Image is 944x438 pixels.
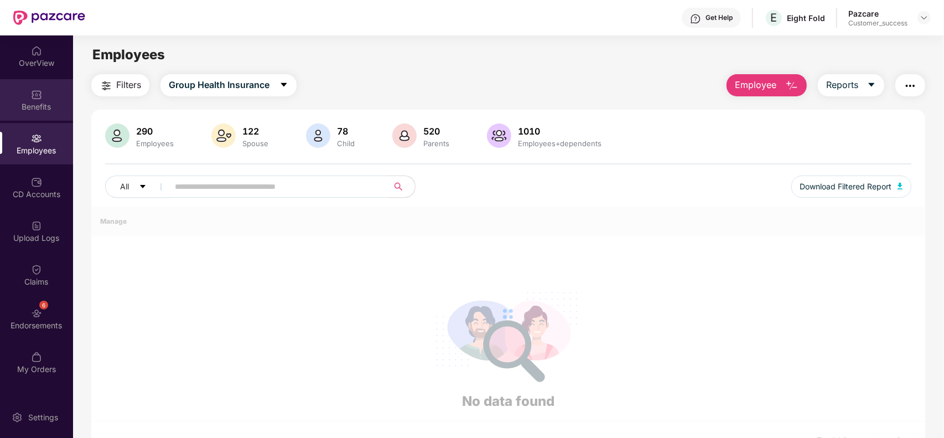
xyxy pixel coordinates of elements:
[785,79,798,92] img: svg+xml;base64,PHN2ZyB4bWxucz0iaHR0cDovL3d3dy53My5vcmcvMjAwMC9zdmciIHhtbG5zOnhsaW5rPSJodHRwOi8vd3...
[306,123,330,148] img: svg+xml;base64,PHN2ZyB4bWxucz0iaHR0cDovL3d3dy53My5vcmcvMjAwMC9zdmciIHhtbG5zOnhsaW5rPSJodHRwOi8vd3...
[91,74,149,96] button: Filters
[771,11,777,24] span: E
[826,78,858,92] span: Reports
[240,126,271,137] div: 122
[421,126,452,137] div: 520
[160,74,297,96] button: Group Health Insurancecaret-down
[335,139,357,148] div: Child
[791,176,912,198] button: Download Filtered Report
[100,79,113,92] img: svg+xml;base64,PHN2ZyB4bWxucz0iaHR0cDovL3d3dy53My5vcmcvMjAwMC9zdmciIHdpZHRoPSIyNCIgaGVpZ2h0PSIyNC...
[867,80,876,90] span: caret-down
[392,123,417,148] img: svg+xml;base64,PHN2ZyB4bWxucz0iaHR0cDovL3d3dy53My5vcmcvMjAwMC9zdmciIHhtbG5zOnhsaW5rPSJodHRwOi8vd3...
[25,412,61,423] div: Settings
[31,264,42,275] img: svg+xml;base64,PHN2ZyBpZD0iQ2xhaW0iIHhtbG5zPSJodHRwOi8vd3d3LnczLm9yZy8yMDAwL3N2ZyIgd2lkdGg9IjIwIi...
[13,11,85,25] img: New Pazcare Logo
[388,182,409,191] span: search
[92,47,165,63] span: Employees
[31,89,42,100] img: svg+xml;base64,PHN2ZyBpZD0iQmVuZWZpdHMiIHhtbG5zPSJodHRwOi8vd3d3LnczLm9yZy8yMDAwL3N2ZyIgd2lkdGg9Ij...
[31,177,42,188] img: svg+xml;base64,PHN2ZyBpZD0iQ0RfQWNjb3VudHMiIGRhdGEtbmFtZT0iQ0QgQWNjb3VudHMiIHhtbG5zPSJodHRwOi8vd3...
[105,176,173,198] button: Allcaret-down
[211,123,236,148] img: svg+xml;base64,PHN2ZyB4bWxucz0iaHR0cDovL3d3dy53My5vcmcvMjAwMC9zdmciIHhtbG5zOnhsaW5rPSJodHRwOi8vd3...
[898,183,903,189] img: svg+xml;base64,PHN2ZyB4bWxucz0iaHR0cDovL3d3dy53My5vcmcvMjAwMC9zdmciIHhtbG5zOnhsaW5rPSJodHRwOi8vd3...
[31,133,42,144] img: svg+xml;base64,PHN2ZyBpZD0iRW1wbG95ZWVzIiB4bWxucz0iaHR0cDovL3d3dy53My5vcmcvMjAwMC9zdmciIHdpZHRoPS...
[31,220,42,231] img: svg+xml;base64,PHN2ZyBpZD0iVXBsb2FkX0xvZ3MiIGRhdGEtbmFtZT0iVXBsb2FkIExvZ3MiIHhtbG5zPSJodHRwOi8vd3...
[800,181,892,193] span: Download Filtered Report
[727,74,807,96] button: Employee
[12,412,23,423] img: svg+xml;base64,PHN2ZyBpZD0iU2V0dGluZy0yMHgyMCIgeG1sbnM9Imh0dHA6Ly93d3cudzMub3JnLzIwMDAvc3ZnIiB3aW...
[134,139,176,148] div: Employees
[487,123,511,148] img: svg+xml;base64,PHN2ZyB4bWxucz0iaHR0cDovL3d3dy53My5vcmcvMjAwMC9zdmciIHhtbG5zOnhsaW5rPSJodHRwOi8vd3...
[105,123,129,148] img: svg+xml;base64,PHN2ZyB4bWxucz0iaHR0cDovL3d3dy53My5vcmcvMjAwMC9zdmciIHhtbG5zOnhsaW5rPSJodHRwOi8vd3...
[920,13,929,22] img: svg+xml;base64,PHN2ZyBpZD0iRHJvcGRvd24tMzJ4MzIiIHhtbG5zPSJodHRwOi8vd3d3LnczLm9yZy8yMDAwL3N2ZyIgd2...
[421,139,452,148] div: Parents
[735,78,776,92] span: Employee
[31,352,42,363] img: svg+xml;base64,PHN2ZyBpZD0iTXlfT3JkZXJzIiBkYXRhLW5hbWU9Ik15IE9yZGVycyIgeG1sbnM9Imh0dHA6Ly93d3cudz...
[335,126,357,137] div: 78
[116,78,141,92] span: Filters
[139,183,147,192] span: caret-down
[388,176,416,198] button: search
[39,301,48,310] div: 6
[848,19,907,28] div: Customer_success
[134,126,176,137] div: 290
[169,78,269,92] span: Group Health Insurance
[120,181,129,193] span: All
[690,13,701,24] img: svg+xml;base64,PHN2ZyBpZD0iSGVscC0zMngzMiIgeG1sbnM9Imh0dHA6Ly93d3cudzMub3JnLzIwMDAvc3ZnIiB3aWR0aD...
[516,126,604,137] div: 1010
[706,13,733,22] div: Get Help
[516,139,604,148] div: Employees+dependents
[904,79,917,92] img: svg+xml;base64,PHN2ZyB4bWxucz0iaHR0cDovL3d3dy53My5vcmcvMjAwMC9zdmciIHdpZHRoPSIyNCIgaGVpZ2h0PSIyNC...
[31,45,42,56] img: svg+xml;base64,PHN2ZyBpZD0iSG9tZSIgeG1sbnM9Imh0dHA6Ly93d3cudzMub3JnLzIwMDAvc3ZnIiB3aWR0aD0iMjAiIG...
[787,13,825,23] div: Eight Fold
[818,74,884,96] button: Reportscaret-down
[240,139,271,148] div: Spouse
[279,80,288,90] span: caret-down
[31,308,42,319] img: svg+xml;base64,PHN2ZyBpZD0iRW5kb3JzZW1lbnRzIiB4bWxucz0iaHR0cDovL3d3dy53My5vcmcvMjAwMC9zdmciIHdpZH...
[848,8,907,19] div: Pazcare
